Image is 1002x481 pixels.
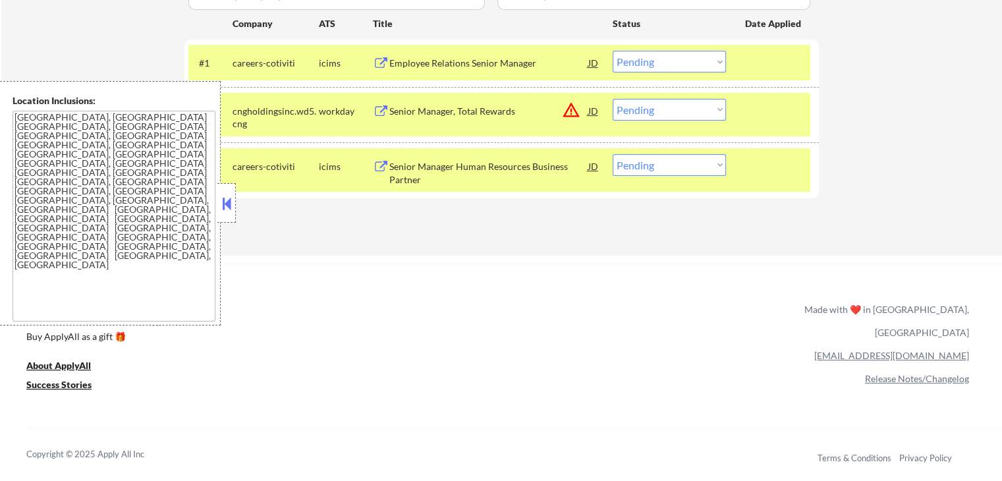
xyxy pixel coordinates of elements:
div: careers-cotiviti [233,57,319,70]
u: Success Stories [26,379,92,390]
div: workday [319,105,373,118]
div: Buy ApplyAll as a gift 🎁 [26,332,158,341]
div: icims [319,57,373,70]
a: Buy ApplyAll as a gift 🎁 [26,330,158,347]
div: #1 [199,57,222,70]
div: careers-cotiviti [233,160,319,173]
a: Terms & Conditions [818,453,891,463]
div: JD [587,99,600,123]
button: warning_amber [562,101,580,119]
div: Company [233,17,319,30]
div: Senior Manager, Total Rewards [389,105,588,118]
a: Privacy Policy [899,453,952,463]
div: JD [587,51,600,74]
a: [EMAIL_ADDRESS][DOMAIN_NAME] [814,350,969,361]
a: Success Stories [26,378,109,395]
div: Status [613,11,726,35]
div: Copyright © 2025 Apply All Inc [26,448,178,461]
div: Senior Manager Human Resources Business Partner [389,160,588,186]
a: Release Notes/Changelog [865,373,969,384]
a: About ApplyAll [26,359,109,376]
u: About ApplyAll [26,360,91,371]
div: ATS [319,17,373,30]
div: Made with ❤️ in [GEOGRAPHIC_DATA], [GEOGRAPHIC_DATA] [799,298,969,344]
div: Employee Relations Senior Manager [389,57,588,70]
div: cngholdingsinc.wd5.cng [233,105,319,130]
a: Refer & earn free applications 👯‍♀️ [26,316,529,330]
div: icims [319,160,373,173]
div: Title [373,17,600,30]
div: Location Inclusions: [13,94,215,107]
div: Date Applied [745,17,803,30]
div: JD [587,154,600,178]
